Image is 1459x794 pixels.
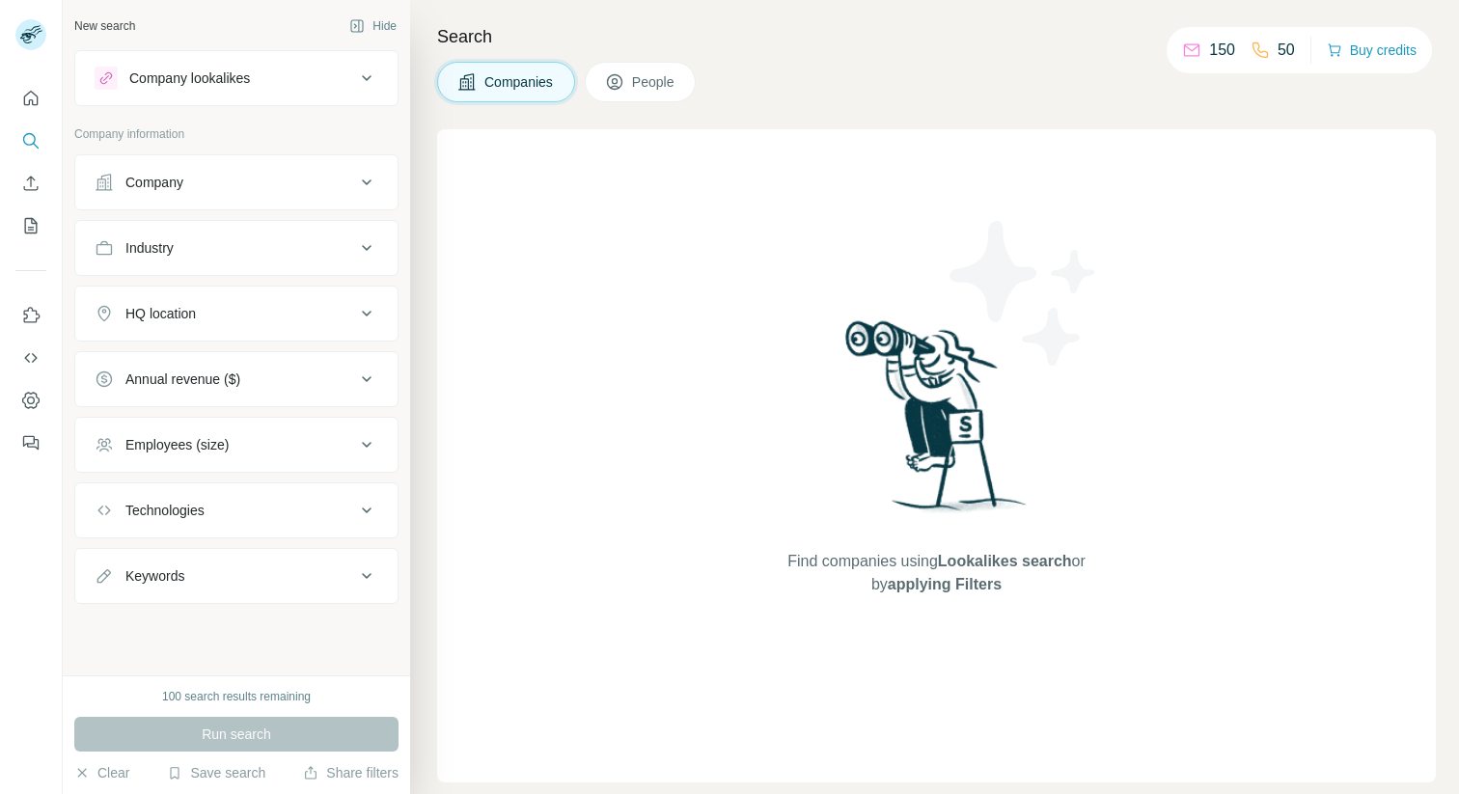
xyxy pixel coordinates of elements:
img: Surfe Illustration - Woman searching with binoculars [837,315,1037,531]
button: Dashboard [15,383,46,418]
span: Companies [484,72,555,92]
button: Clear [74,763,129,782]
span: People [632,72,676,92]
span: applying Filters [888,576,1002,592]
div: Company [125,173,183,192]
button: Technologies [75,487,398,534]
button: Quick start [15,81,46,116]
button: Company [75,159,398,205]
button: Industry [75,225,398,271]
div: Industry [125,238,174,258]
span: Find companies using or by [782,550,1090,596]
button: Use Surfe API [15,341,46,375]
div: New search [74,17,135,35]
button: Company lookalikes [75,55,398,101]
button: Use Surfe on LinkedIn [15,298,46,333]
h4: Search [437,23,1436,50]
p: 50 [1278,39,1295,62]
div: 100 search results remaining [162,688,311,705]
button: Save search [167,763,265,782]
button: Buy credits [1327,37,1417,64]
button: HQ location [75,290,398,337]
p: Company information [74,125,399,143]
button: Employees (size) [75,422,398,468]
div: Technologies [125,501,205,520]
button: Search [15,123,46,158]
button: Share filters [303,763,399,782]
button: Hide [336,12,410,41]
span: Lookalikes search [938,553,1072,569]
div: Annual revenue ($) [125,370,240,389]
div: Company lookalikes [129,68,250,88]
button: My lists [15,208,46,243]
div: Employees (size) [125,435,229,454]
button: Enrich CSV [15,166,46,201]
button: Keywords [75,553,398,599]
div: HQ location [125,304,196,323]
button: Feedback [15,425,46,460]
div: Keywords [125,566,184,586]
p: 150 [1209,39,1235,62]
img: Surfe Illustration - Stars [937,206,1111,380]
button: Annual revenue ($) [75,356,398,402]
